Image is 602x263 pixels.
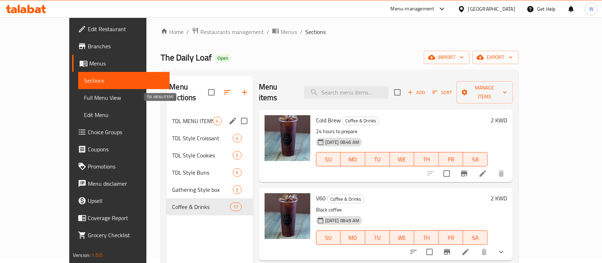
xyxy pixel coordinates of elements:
a: Menus [272,27,297,36]
span: 17 [230,204,241,210]
button: SU [316,152,341,166]
span: Sort items [428,87,457,98]
span: TH [417,233,436,243]
h6: 2 KWD [491,115,507,125]
input: search [304,86,388,99]
button: TH [414,152,439,166]
div: TDL Style Buns6 [166,164,253,181]
span: Select all sections [204,85,219,100]
span: Coffee & Drinks [327,195,364,203]
button: Sort [431,87,454,98]
button: FR [439,230,463,245]
a: Edit Menu [78,106,170,123]
span: TDL MENU ITEMS [172,117,212,125]
div: items [233,185,242,194]
div: items [213,117,222,125]
span: Version: [73,250,90,260]
span: [DATE] 08:49 AM [322,217,362,224]
span: Open [215,55,231,61]
div: TDL Style Cookies [172,151,232,160]
span: 3 [233,186,241,193]
div: items [230,203,241,211]
span: Select to update [439,166,454,181]
a: Branches [72,38,170,55]
span: SU [319,154,338,165]
button: TU [365,230,390,245]
a: Grocery Checklist [72,227,170,244]
a: Menu disclaimer [72,175,170,192]
div: TDL Style Croissant4 [166,130,253,147]
span: FR [442,154,461,165]
nav: breadcrumb [161,27,518,36]
button: SA [463,230,488,245]
a: Sections [78,72,170,89]
span: Coffee & Drinks [342,117,379,125]
div: Gathering Style box3 [166,181,253,198]
span: Coupons [88,145,164,154]
span: Branches [88,42,164,50]
li: / [267,28,269,36]
button: Add [405,87,428,98]
div: items [233,168,242,177]
div: Menu-management [391,5,435,13]
button: import [424,51,470,64]
span: Coffee & Drinks [172,203,230,211]
a: Coupons [72,141,170,158]
span: Gathering Style box [172,185,232,194]
span: Cold Brew [316,115,341,126]
a: Restaurants management [192,27,264,36]
button: WE [390,152,415,166]
span: Add item [405,87,428,98]
span: TDL Style Croissant [172,134,232,142]
span: Manage items [462,83,507,101]
span: Upsell [88,196,164,205]
a: Choice Groups [72,123,170,141]
div: TDL MENU ITEMS4edit [166,112,253,130]
span: Coverage Report [88,214,164,222]
span: Promotions [88,162,164,171]
span: SU [319,233,338,243]
button: FR [439,152,463,166]
div: items [233,134,242,142]
a: Edit Restaurant [72,20,170,38]
span: W [589,5,593,13]
h2: Menu items [259,82,296,103]
span: Select to update [422,244,437,259]
nav: Menu sections [166,109,253,218]
button: edit [227,116,238,126]
span: TU [368,154,387,165]
span: Add [407,88,426,97]
span: 4 [233,135,241,142]
li: / [186,28,189,36]
button: WE [390,230,415,245]
button: Manage items [457,81,513,103]
span: export [478,53,513,62]
span: WE [393,233,412,243]
div: [GEOGRAPHIC_DATA] [468,5,515,13]
button: delete [493,165,510,182]
span: FR [442,233,461,243]
p: Black coffee [316,205,488,214]
span: Menu disclaimer [88,179,164,188]
div: TDL Style Cookies5 [166,147,253,164]
span: Restaurants management [200,28,264,36]
span: Sections [84,76,164,85]
span: 5 [233,152,241,159]
a: Menus [72,55,170,72]
span: 4 [213,118,221,125]
li: / [300,28,302,36]
div: Open [215,54,231,63]
button: MO [341,230,365,245]
span: Menus [281,28,297,36]
span: The Daily Loaf [161,49,212,65]
img: Cold Brew [265,115,310,161]
span: Choice Groups [88,128,164,136]
span: V60 [316,193,326,204]
svg: Show Choices [497,248,506,256]
button: SA [463,152,488,166]
span: TDL Style Buns [172,168,232,177]
a: Upsell [72,192,170,209]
